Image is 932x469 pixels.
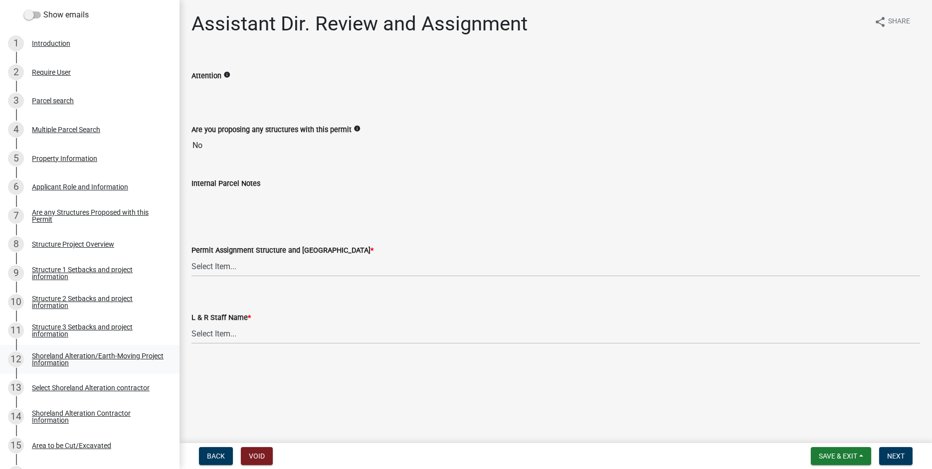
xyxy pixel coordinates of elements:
[887,452,905,460] span: Next
[8,265,24,281] div: 9
[24,9,89,21] label: Show emails
[8,236,24,252] div: 8
[811,447,871,465] button: Save & Exit
[32,241,114,248] div: Structure Project Overview
[8,93,24,109] div: 3
[8,179,24,195] div: 6
[32,442,111,449] div: Area to be Cut/Excavated
[32,155,97,162] div: Property Information
[191,73,221,80] label: Attention
[32,410,164,424] div: Shoreland Alteration Contractor Information
[32,209,164,223] div: Are any Structures Proposed with this Permit
[8,380,24,396] div: 13
[879,447,913,465] button: Next
[8,438,24,454] div: 15
[32,352,164,366] div: Shoreland Alteration/Earth-Moving Project Information
[8,322,24,338] div: 11
[32,126,100,133] div: Multiple Parcel Search
[32,323,164,337] div: Structure 3 Setbacks and project information
[191,12,528,36] h1: Assistant Dir. Review and Assignment
[191,127,352,134] label: Are you proposing any structures with this permit
[8,151,24,166] div: 5
[32,69,71,76] div: Require User
[819,452,857,460] span: Save & Exit
[207,452,225,460] span: Back
[866,12,918,31] button: shareShare
[32,40,70,47] div: Introduction
[888,16,910,28] span: Share
[241,447,273,465] button: Void
[199,447,233,465] button: Back
[191,314,251,321] label: L & R Staff Name
[191,247,373,254] label: Permit Assignment Structure and [GEOGRAPHIC_DATA]
[8,409,24,425] div: 14
[32,183,128,190] div: Applicant Role and Information
[32,295,164,309] div: Structure 2 Setbacks and project information
[223,71,230,78] i: info
[191,180,260,187] label: Internal Parcel Notes
[8,351,24,367] div: 12
[32,97,74,104] div: Parcel search
[8,122,24,138] div: 4
[32,266,164,280] div: Structure 1 Setbacks and project information
[8,208,24,224] div: 7
[32,384,150,391] div: Select Shoreland Alteration contractor
[8,294,24,310] div: 10
[354,125,361,132] i: info
[8,64,24,80] div: 2
[874,16,886,28] i: share
[8,35,24,51] div: 1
